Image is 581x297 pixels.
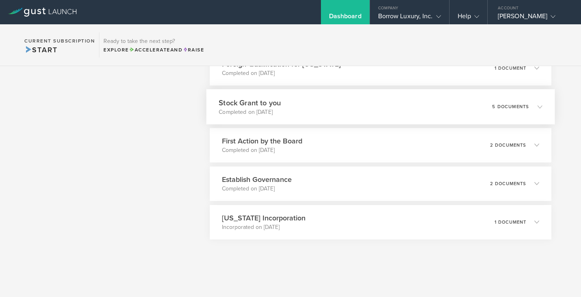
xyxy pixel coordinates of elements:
div: Ready to take the next step?ExploreAccelerateandRaise [99,32,208,58]
span: Raise [183,47,204,53]
h3: Establish Governance [222,174,292,185]
h3: [US_STATE] Incorporation [222,213,306,223]
span: and [129,47,183,53]
p: 1 document [495,66,526,71]
p: Completed on [DATE] [222,146,302,154]
div: [PERSON_NAME] [498,12,567,24]
p: Completed on [DATE] [219,108,281,116]
h2: Current Subscription [24,38,95,43]
div: Borrow Luxury, Inc. [378,12,441,24]
div: Help [458,12,479,24]
p: Completed on [DATE] [222,185,292,193]
span: Start [24,45,57,54]
p: 2 documents [490,143,526,147]
h3: First Action by the Board [222,136,302,146]
p: 1 document [495,220,526,224]
h3: Ready to take the next step? [103,38,204,44]
span: Accelerate [129,47,170,53]
h3: Stock Grant to you [219,97,281,108]
p: 5 documents [492,104,529,109]
p: Completed on [DATE] [222,69,341,77]
p: 2 documents [490,182,526,186]
div: Dashboard [329,12,362,24]
div: Explore [103,46,204,53]
p: Incorporated on [DATE] [222,223,306,231]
